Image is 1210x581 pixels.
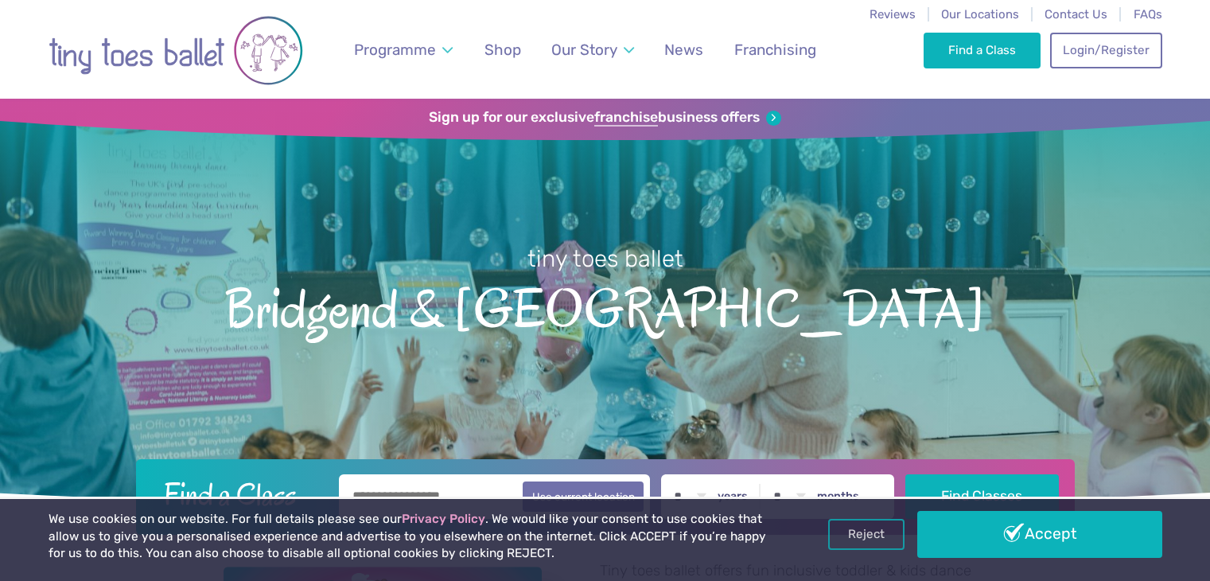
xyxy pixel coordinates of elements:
[905,474,1059,519] button: Find Classes
[527,245,683,272] small: tiny toes ballet
[484,41,521,59] span: Shop
[543,31,641,68] a: Our Story
[1050,33,1161,68] a: Login/Register
[49,511,772,563] p: We use cookies on our website. For full details please see our . We would like your consent to us...
[1045,7,1107,21] a: Contact Us
[664,41,703,59] span: News
[1134,7,1162,21] a: FAQs
[924,33,1041,68] a: Find a Class
[354,41,436,59] span: Programme
[828,519,905,549] a: Reject
[151,474,328,514] h2: Find a Class
[657,31,711,68] a: News
[346,31,460,68] a: Programme
[49,10,303,91] img: tiny toes ballet
[551,41,617,59] span: Our Story
[941,7,1019,21] a: Our Locations
[402,512,485,526] a: Privacy Policy
[718,489,748,504] label: years
[726,31,823,68] a: Franchising
[594,109,658,127] strong: franchise
[734,41,816,59] span: Franchising
[917,511,1162,557] a: Accept
[870,7,916,21] a: Reviews
[28,275,1182,339] span: Bridgend & [GEOGRAPHIC_DATA]
[523,482,644,512] button: Use current location
[817,489,859,504] label: months
[429,109,781,127] a: Sign up for our exclusivefranchisebusiness offers
[477,31,528,68] a: Shop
